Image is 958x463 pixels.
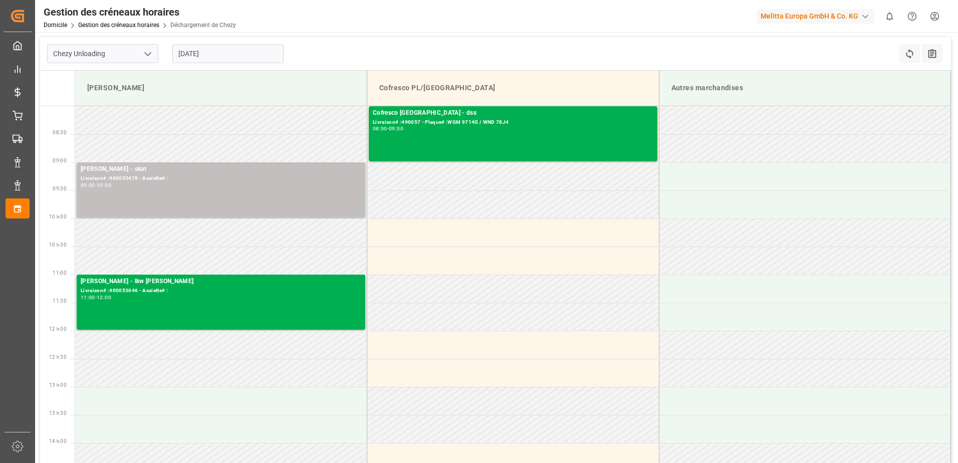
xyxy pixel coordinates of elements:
span: 12 h 00 [49,326,67,332]
button: Melitta Europa GmbH & Co. KG [757,7,878,26]
div: Livraison# :400053646 - Assiette# : [81,287,361,295]
span: 11:30 [53,298,67,304]
div: Cofresco [GEOGRAPHIC_DATA] - dss [373,108,653,118]
span: 11:00 [53,270,67,276]
span: 13 h 00 [49,382,67,388]
div: 10:00 [97,183,111,187]
span: 12 h 30 [49,354,67,360]
input: Type à rechercher/sélectionner [47,44,158,63]
div: [PERSON_NAME] - lkw [PERSON_NAME] [81,277,361,287]
span: 08:30 [53,130,67,135]
input: JJ-MM-AAAA [172,44,284,63]
div: 12:00 [97,295,111,300]
span: 09:00 [53,158,67,163]
span: 13 h 30 [49,410,67,416]
div: Livraison# :490057 - Plaque# :WGM 9714G / WND 78J4 [373,118,653,127]
button: Ouvrir le menu [140,46,155,62]
font: Melitta Europa GmbH & Co. KG [761,11,858,22]
div: Cofresco PL/[GEOGRAPHIC_DATA] [375,79,651,97]
div: Autres marchandises [667,79,943,97]
div: - [95,183,97,187]
button: Afficher 0 nouvelles notifications [878,5,901,28]
div: Livraison# :400053479 - Assiette# : [81,174,361,183]
div: [PERSON_NAME] [83,79,359,97]
div: 08:00 [373,126,387,131]
span: 10 h 00 [49,214,67,219]
div: - [387,126,389,131]
a: Gestion des créneaux horaires [78,22,159,29]
div: [PERSON_NAME] - skat [81,164,361,174]
a: Domicile [44,22,67,29]
button: Centre d’aide [901,5,923,28]
div: - [95,295,97,300]
div: 11:00 [81,295,95,300]
div: Gestion des créneaux horaires [44,5,236,20]
div: 09:00 [389,126,403,131]
span: 10 h 30 [49,242,67,248]
span: 14 h 00 [49,438,67,444]
div: 09:00 [81,183,95,187]
span: 09:30 [53,186,67,191]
